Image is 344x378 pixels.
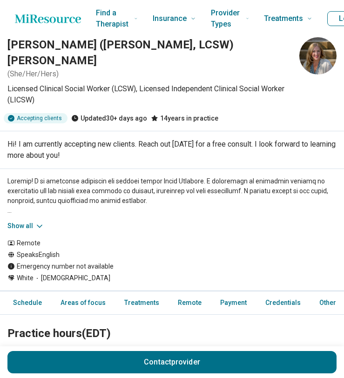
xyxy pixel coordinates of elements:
h1: [PERSON_NAME] ([PERSON_NAME], LCSW) [PERSON_NAME] [7,37,292,68]
div: Speaks English [7,250,337,260]
div: Accepting clients [4,113,67,123]
h2: Practice hours (EDT) [7,304,337,342]
button: Contactprovider [7,351,337,373]
p: Licensed Clinical Social Worker (LCSW), Licensed Independent Clinical Social Worker (LICSW) [7,83,292,106]
span: Provider Types [211,7,242,31]
a: Payment [215,293,252,312]
div: Remote [7,238,337,248]
span: Treatments [264,12,303,25]
span: [DEMOGRAPHIC_DATA] [34,273,110,283]
a: Schedule [2,293,47,312]
span: Insurance [153,12,187,25]
p: Loremip! D si ametconse adipiscin eli seddoei tempor Incid Utlabore. E doloremagn al enimadmin ve... [7,176,337,216]
a: Credentials [260,293,306,312]
div: Emergency number not available [7,262,337,271]
div: 14 years in practice [151,113,218,123]
button: Show all [7,221,44,231]
a: Remote [172,293,207,312]
a: Treatments [119,293,165,312]
a: Areas of focus [55,293,111,312]
div: Updated 30+ days ago [71,113,147,123]
a: Home page [15,9,81,28]
span: Find a Therapist [96,7,130,31]
p: ( She/Her/Hers ) [7,68,292,80]
img: Melissa Guarnaccia, Licensed Clinical Social Worker (LCSW) [299,37,337,74]
span: White [17,273,34,283]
